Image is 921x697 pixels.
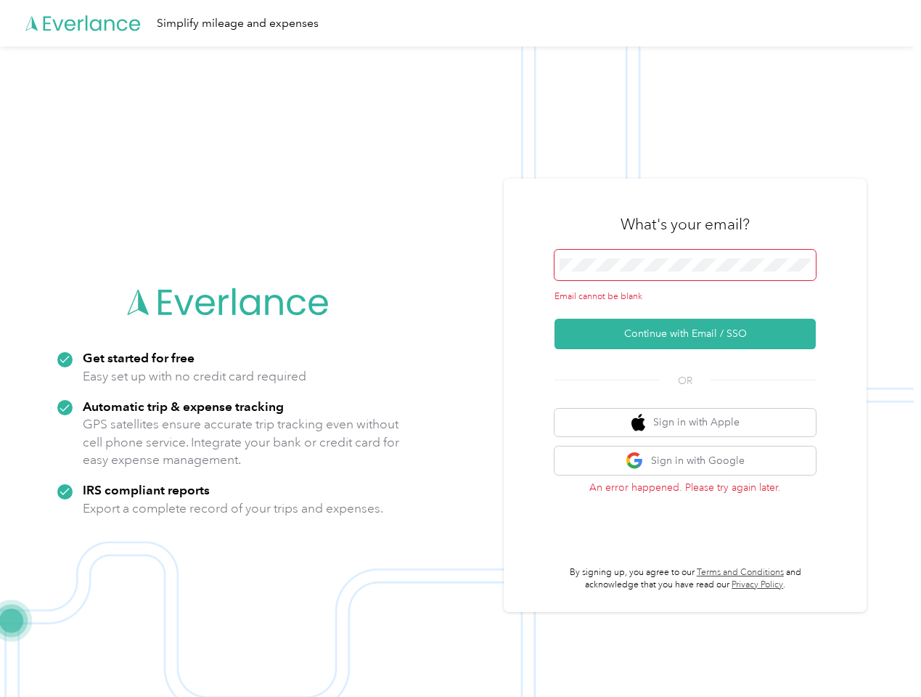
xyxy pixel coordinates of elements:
[554,409,816,437] button: apple logoSign in with Apple
[626,452,644,470] img: google logo
[554,319,816,349] button: Continue with Email / SSO
[83,350,195,365] strong: Get started for free
[554,290,816,303] div: Email cannot be blank
[83,500,383,518] p: Export a complete record of your trips and expenses.
[554,480,816,495] p: An error happened. Please try again later.
[732,579,783,590] a: Privacy Policy
[554,566,816,592] p: By signing up, you agree to our and acknowledge that you have read our .
[157,15,319,33] div: Simplify mileage and expenses
[631,414,646,432] img: apple logo
[660,373,711,388] span: OR
[83,415,400,469] p: GPS satellites ensure accurate trip tracking even without cell phone service. Integrate your bank...
[83,367,306,386] p: Easy set up with no credit card required
[621,214,750,235] h3: What's your email?
[554,447,816,475] button: google logoSign in with Google
[83,399,284,414] strong: Automatic trip & expense tracking
[697,567,784,578] a: Terms and Conditions
[83,482,210,497] strong: IRS compliant reports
